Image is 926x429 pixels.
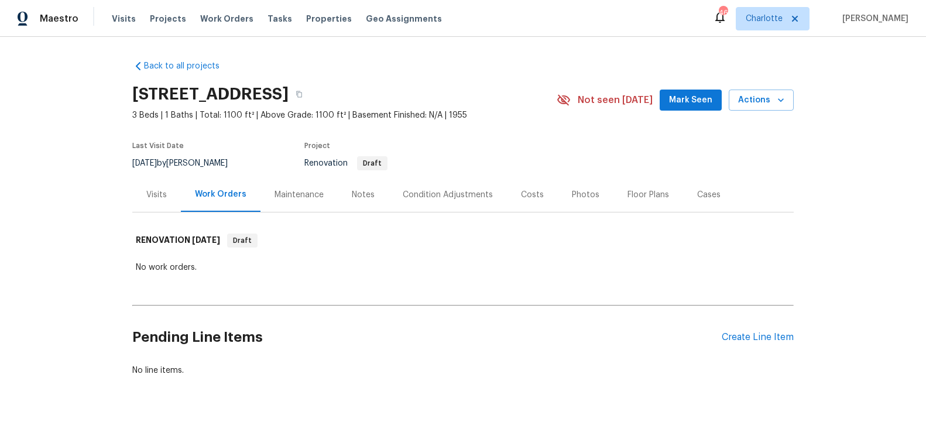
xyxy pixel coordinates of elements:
[132,365,794,376] div: No line items.
[304,142,330,149] span: Project
[306,13,352,25] span: Properties
[289,84,310,105] button: Copy Address
[40,13,78,25] span: Maestro
[366,13,442,25] span: Geo Assignments
[729,90,794,111] button: Actions
[136,234,220,248] h6: RENOVATION
[627,189,669,201] div: Floor Plans
[132,310,722,365] h2: Pending Line Items
[267,15,292,23] span: Tasks
[132,222,794,259] div: RENOVATION [DATE]Draft
[132,156,242,170] div: by [PERSON_NAME]
[838,13,908,25] span: [PERSON_NAME]
[722,332,794,343] div: Create Line Item
[132,88,289,100] h2: [STREET_ADDRESS]
[112,13,136,25] span: Visits
[192,236,220,244] span: [DATE]
[132,142,184,149] span: Last Visit Date
[521,189,544,201] div: Costs
[697,189,721,201] div: Cases
[578,94,653,106] span: Not seen [DATE]
[304,159,387,167] span: Renovation
[132,60,245,72] a: Back to all projects
[738,93,784,108] span: Actions
[200,13,253,25] span: Work Orders
[146,189,167,201] div: Visits
[669,93,712,108] span: Mark Seen
[572,189,599,201] div: Photos
[719,7,727,19] div: 46
[195,188,246,200] div: Work Orders
[660,90,722,111] button: Mark Seen
[228,235,256,246] span: Draft
[132,159,157,167] span: [DATE]
[746,13,783,25] span: Charlotte
[358,160,386,167] span: Draft
[132,109,557,121] span: 3 Beds | 1 Baths | Total: 1100 ft² | Above Grade: 1100 ft² | Basement Finished: N/A | 1955
[136,262,790,273] div: No work orders.
[150,13,186,25] span: Projects
[352,189,375,201] div: Notes
[403,189,493,201] div: Condition Adjustments
[275,189,324,201] div: Maintenance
